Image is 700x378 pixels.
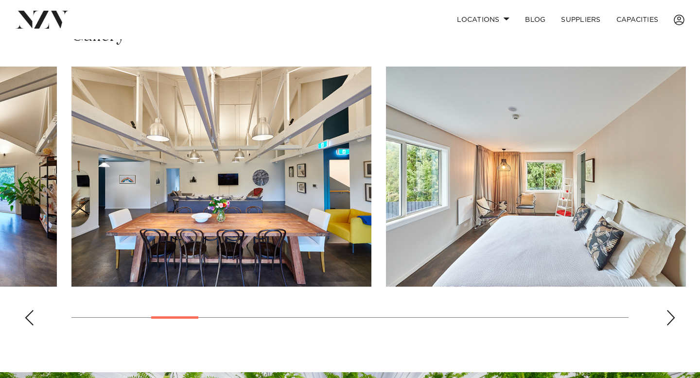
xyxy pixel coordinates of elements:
[517,9,553,30] a: BLOG
[609,9,666,30] a: Capacities
[16,11,69,28] img: nzv-logo.png
[71,67,371,287] swiper-slide: 4 / 21
[386,67,686,287] swiper-slide: 5 / 21
[553,9,608,30] a: SUPPLIERS
[449,9,517,30] a: Locations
